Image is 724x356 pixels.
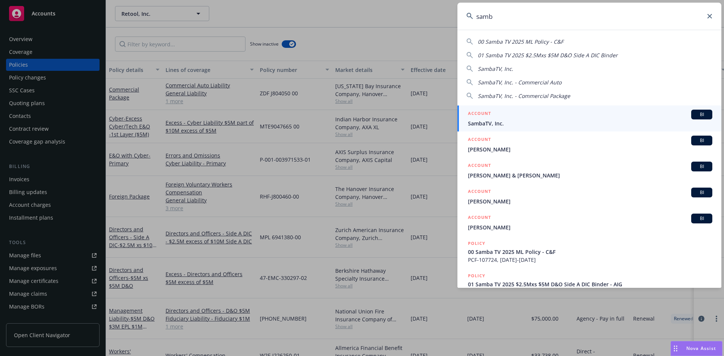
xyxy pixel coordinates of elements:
[468,240,485,247] h5: POLICY
[468,214,491,223] h5: ACCOUNT
[478,52,618,59] span: 01 Samba TV 2025 $2.5Mxs $5M D&O Side A DIC Binder
[468,223,712,231] span: [PERSON_NAME]
[468,145,712,153] span: [PERSON_NAME]
[468,256,712,264] span: PCF-107724, [DATE]-[DATE]
[694,137,709,144] span: BI
[468,119,712,127] span: SambaTV, Inc.
[478,79,561,86] span: SambaTV, Inc. - Commercial Auto
[468,171,712,179] span: [PERSON_NAME] & [PERSON_NAME]
[468,136,491,145] h5: ACCOUNT
[468,110,491,119] h5: ACCOUNT
[694,111,709,118] span: BI
[457,235,721,268] a: POLICY00 Samba TV 2025 ML Policy - C&FPCF-107724, [DATE]-[DATE]
[478,38,563,45] span: 00 Samba TV 2025 ML Policy - C&F
[694,163,709,170] span: BI
[468,248,712,256] span: 00 Samba TV 2025 ML Policy - C&F
[468,162,491,171] h5: ACCOUNT
[468,272,485,280] h5: POLICY
[694,215,709,222] span: BI
[457,105,721,131] a: ACCOUNTBISambaTV, Inc.
[468,280,712,288] span: 01 Samba TV 2025 $2.5Mxs $5M D&O Side A DIC Binder - AIG
[468,197,712,205] span: [PERSON_NAME]
[694,189,709,196] span: BI
[670,341,722,356] button: Nova Assist
[457,209,721,235] a: ACCOUNTBI[PERSON_NAME]
[671,341,680,356] div: Drag to move
[468,188,491,197] h5: ACCOUNT
[686,345,716,351] span: Nova Assist
[457,3,721,30] input: Search...
[478,65,513,72] span: SambaTV, Inc.
[478,92,570,99] span: SambaTV, Inc. - Commercial Package
[457,268,721,300] a: POLICY01 Samba TV 2025 $2.5Mxs $5M D&O Side A DIC Binder - AIG
[457,183,721,209] a: ACCOUNTBI[PERSON_NAME]
[457,157,721,183] a: ACCOUNTBI[PERSON_NAME] & [PERSON_NAME]
[457,131,721,157] a: ACCOUNTBI[PERSON_NAME]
